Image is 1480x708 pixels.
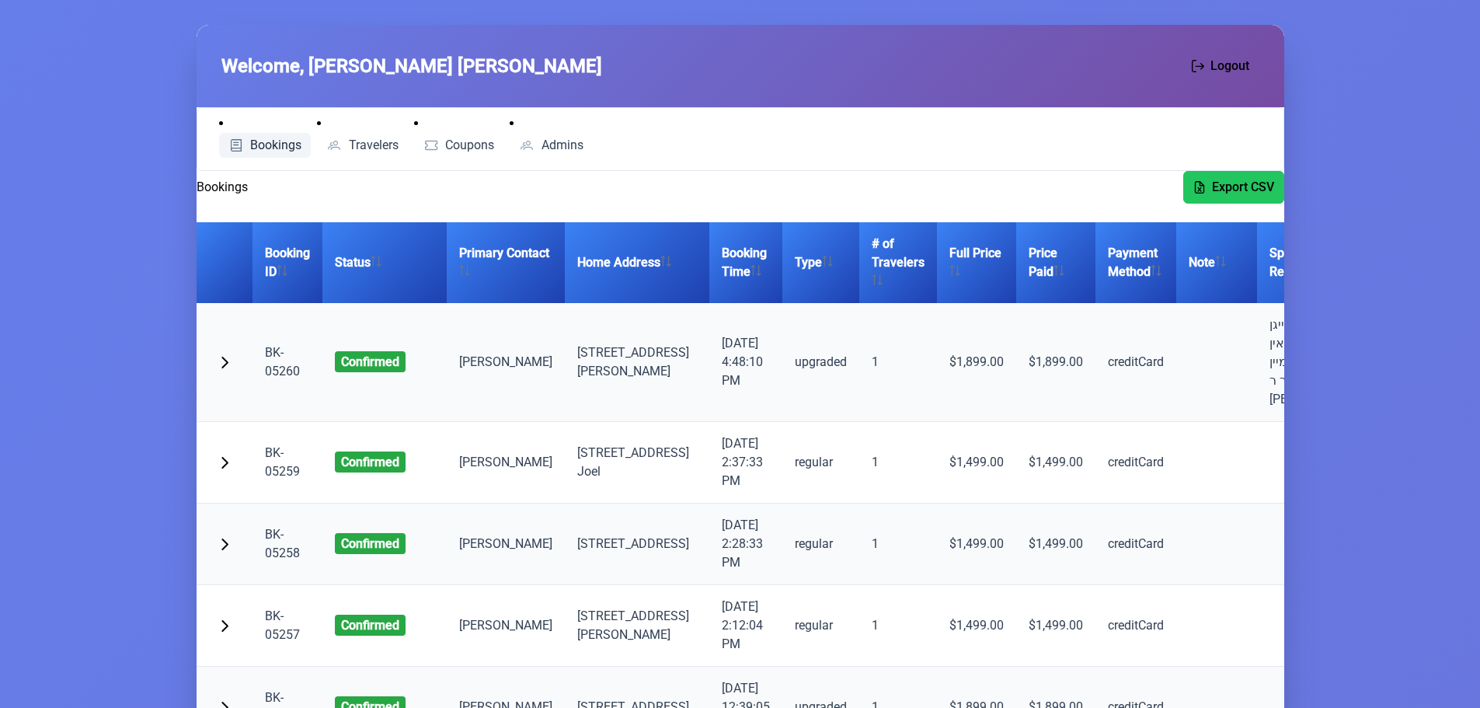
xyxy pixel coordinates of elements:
[1016,422,1095,504] td: $1,499.00
[1095,303,1176,422] td: creditCard
[859,303,937,422] td: 1
[937,585,1016,667] td: $1,499.00
[1095,222,1176,303] th: Payment Method
[782,504,859,585] td: regular
[1257,303,1375,422] td: ביטע מיך לייגן אויב מעגליך אין איין דירה מיט מיין שווער ר' [PERSON_NAME]
[1257,222,1375,303] th: Special Requests
[265,527,300,560] a: BK-05258
[265,445,300,479] a: BK-05259
[510,114,593,158] li: Admins
[1210,57,1249,75] span: Logout
[709,422,782,504] td: [DATE] 2:37:33 PM
[447,422,565,504] td: [PERSON_NAME]
[709,222,782,303] th: Booking Time
[709,585,782,667] td: [DATE] 2:12:04 PM
[1182,50,1259,82] button: Logout
[782,222,859,303] th: Type
[1016,222,1095,303] th: Price Paid
[859,222,937,303] th: # of Travelers
[1212,178,1274,197] span: Export CSV
[937,422,1016,504] td: $1,499.00
[197,178,248,197] h2: Bookings
[709,303,782,422] td: [DATE] 4:48:10 PM
[709,504,782,585] td: [DATE] 2:28:33 PM
[322,222,447,303] th: Status
[1016,585,1095,667] td: $1,499.00
[565,504,709,585] td: [STREET_ADDRESS]
[219,133,312,158] a: Bookings
[859,585,937,667] td: 1
[937,222,1016,303] th: Full Price
[565,303,709,422] td: [STREET_ADDRESS] [PERSON_NAME]
[335,615,406,636] span: confirmed
[250,139,301,152] span: Bookings
[414,133,504,158] a: Coupons
[447,504,565,585] td: [PERSON_NAME]
[349,139,399,152] span: Travelers
[782,303,859,422] td: upgraded
[1016,303,1095,422] td: $1,899.00
[1095,422,1176,504] td: creditCard
[447,303,565,422] td: [PERSON_NAME]
[782,585,859,667] td: regular
[414,114,504,158] li: Coupons
[221,52,602,80] span: Welcome, [PERSON_NAME] [PERSON_NAME]
[265,345,300,378] a: BK-05260
[252,222,322,303] th: Booking ID
[510,133,593,158] a: Admins
[317,133,408,158] a: Travelers
[859,422,937,504] td: 1
[335,533,406,554] span: confirmed
[1095,504,1176,585] td: creditCard
[219,114,312,158] li: Bookings
[542,139,583,152] span: Admins
[317,114,408,158] li: Travelers
[335,452,406,473] span: confirmed
[937,504,1016,585] td: $1,499.00
[937,303,1016,422] td: $1,899.00
[335,351,406,372] span: confirmed
[447,585,565,667] td: [PERSON_NAME]
[782,422,859,504] td: regular
[265,609,300,642] a: BK-05257
[447,222,565,303] th: Primary Contact
[1095,585,1176,667] td: creditCard
[565,422,709,504] td: [STREET_ADDRESS] Joel
[1183,171,1284,204] button: Export CSV
[445,139,494,152] span: Coupons
[565,585,709,667] td: [STREET_ADDRESS][PERSON_NAME]
[565,222,709,303] th: Home Address
[1016,504,1095,585] td: $1,499.00
[1176,222,1257,303] th: Note
[859,504,937,585] td: 1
